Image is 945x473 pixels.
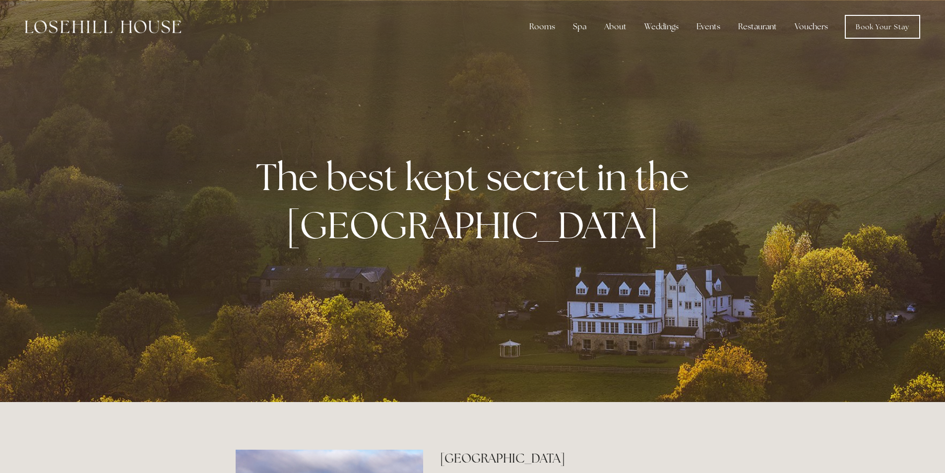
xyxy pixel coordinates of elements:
[256,152,697,250] strong: The best kept secret in the [GEOGRAPHIC_DATA]
[521,17,563,37] div: Rooms
[636,17,687,37] div: Weddings
[440,450,709,467] h2: [GEOGRAPHIC_DATA]
[730,17,785,37] div: Restaurant
[845,15,920,39] a: Book Your Stay
[787,17,836,37] a: Vouchers
[596,17,634,37] div: About
[689,17,728,37] div: Events
[25,20,181,33] img: Losehill House
[565,17,594,37] div: Spa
